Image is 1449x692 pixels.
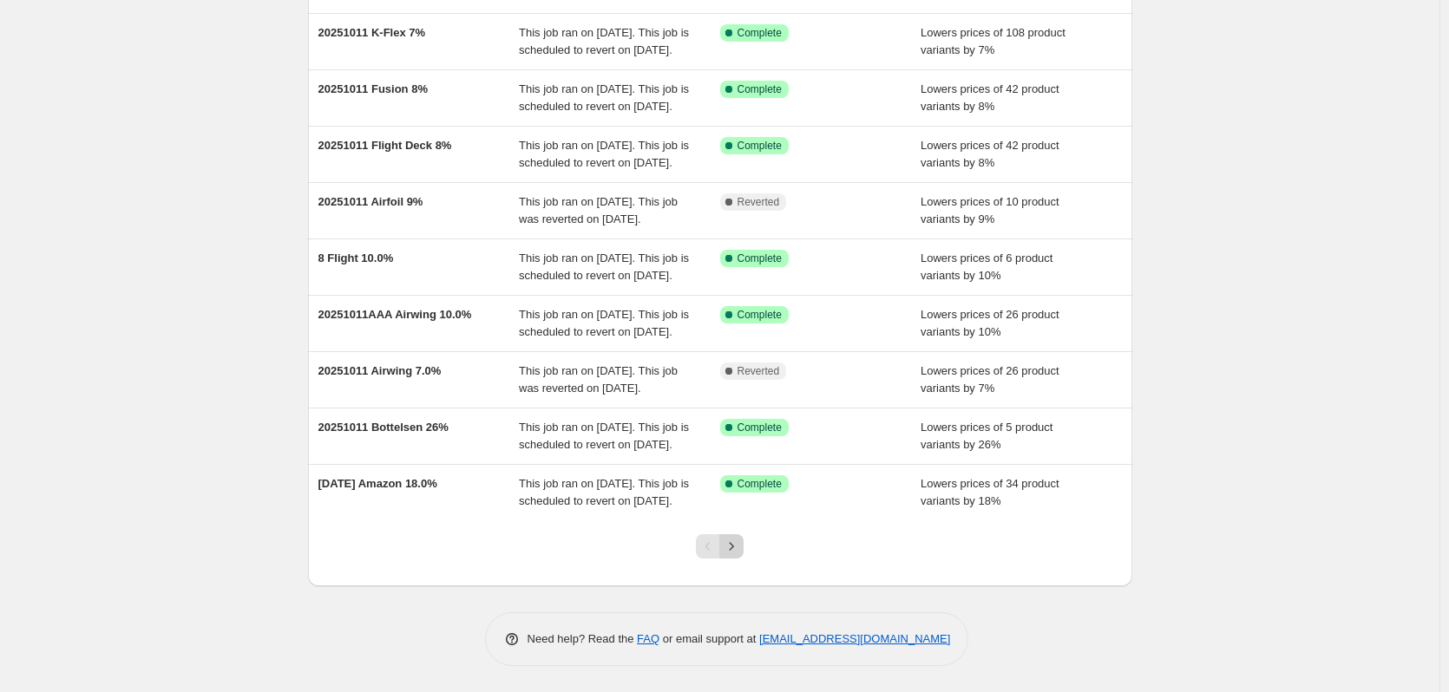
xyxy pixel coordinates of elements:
[738,364,780,378] span: Reverted
[921,195,1059,225] span: Lowers prices of 10 product variants by 9%
[921,364,1059,395] span: Lowers prices of 26 product variants by 7%
[921,26,1065,56] span: Lowers prices of 108 product variants by 7%
[519,308,689,338] span: This job ran on [DATE]. This job is scheduled to revert on [DATE].
[738,26,782,40] span: Complete
[519,26,689,56] span: This job ran on [DATE]. This job is scheduled to revert on [DATE].
[318,477,437,490] span: [DATE] Amazon 18.0%
[519,421,689,451] span: This job ran on [DATE]. This job is scheduled to revert on [DATE].
[921,477,1059,507] span: Lowers prices of 34 product variants by 18%
[759,632,950,645] a: [EMAIL_ADDRESS][DOMAIN_NAME]
[738,308,782,322] span: Complete
[519,251,689,282] span: This job ran on [DATE]. This job is scheduled to revert on [DATE].
[921,139,1059,169] span: Lowers prices of 42 product variants by 8%
[921,251,1052,282] span: Lowers prices of 6 product variants by 10%
[738,251,782,265] span: Complete
[738,477,782,491] span: Complete
[659,632,759,645] span: or email support at
[519,195,678,225] span: This job ran on [DATE]. This job was reverted on [DATE].
[528,632,638,645] span: Need help? Read the
[318,26,426,39] span: 20251011 K-Flex 7%
[519,364,678,395] span: This job ran on [DATE]. This job was reverted on [DATE].
[519,139,689,169] span: This job ran on [DATE]. This job is scheduled to revert on [DATE].
[318,364,442,377] span: 20251011 Airwing 7.0%
[738,82,782,96] span: Complete
[318,139,452,152] span: 20251011 Flight Deck 8%
[921,308,1059,338] span: Lowers prices of 26 product variants by 10%
[318,251,394,264] span: 8 Flight 10.0%
[318,195,423,208] span: 20251011 Airfoil 9%
[921,421,1052,451] span: Lowers prices of 5 product variants by 26%
[738,139,782,153] span: Complete
[318,421,449,434] span: 20251011 Bottelsen 26%
[921,82,1059,113] span: Lowers prices of 42 product variants by 8%
[519,82,689,113] span: This job ran on [DATE]. This job is scheduled to revert on [DATE].
[318,308,472,321] span: 20251011AAA Airwing 10.0%
[738,421,782,434] span: Complete
[637,632,659,645] a: FAQ
[738,195,780,209] span: Reverted
[696,534,744,558] nav: Pagination
[519,477,689,507] span: This job ran on [DATE]. This job is scheduled to revert on [DATE].
[318,82,428,95] span: 20251011 Fusion 8%
[719,534,744,558] button: Next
